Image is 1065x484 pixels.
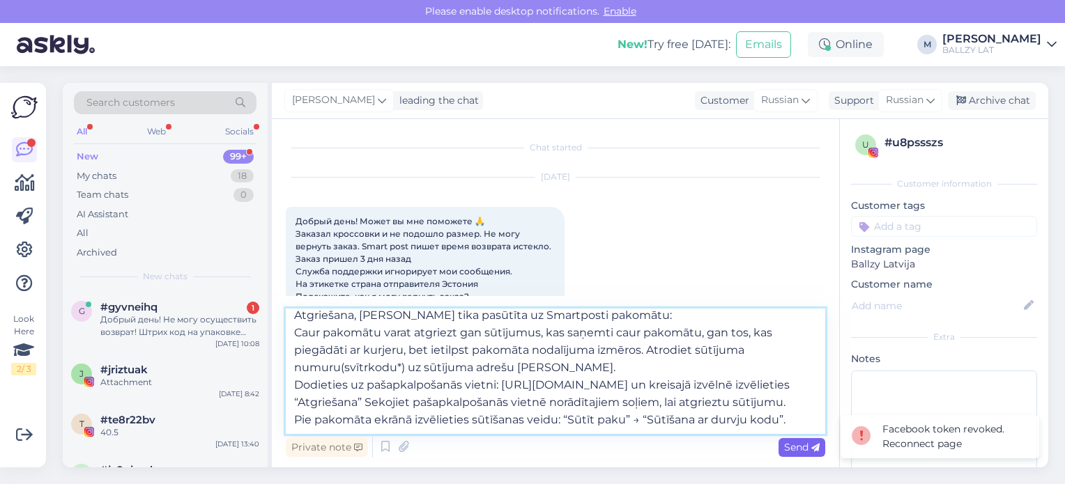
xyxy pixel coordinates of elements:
[223,150,254,164] div: 99+
[11,363,36,375] div: 2 / 3
[942,45,1041,56] div: BALLZY LAT
[917,35,937,54] div: M
[618,36,730,53] div: Try free [DATE]:
[852,298,1021,313] input: Add name
[219,389,259,399] div: [DATE] 8:42
[618,38,648,51] b: New!
[394,93,479,108] div: leading the chat
[286,309,825,434] textarea: Sveiki! Atgriešana, [PERSON_NAME] tika pasūtīta uz Smartposti pakomātu: Caur pakomātu varat atgri...
[695,93,749,108] div: Customer
[144,123,169,141] div: Web
[100,464,153,476] span: #js8nixxd
[296,216,553,302] span: Добрый день! Может вы мне поможете 🙏 Заказал кроссовки и не подошло размер. Не могу вернуть заказ...
[942,33,1041,45] div: [PERSON_NAME]
[215,338,259,349] div: [DATE] 10:08
[100,414,155,426] span: #te8r22bv
[100,301,158,313] span: #gyvneihq
[736,31,791,58] button: Emails
[231,169,254,183] div: 18
[79,368,84,379] span: j
[86,95,175,110] span: Search customers
[143,270,187,283] span: New chats
[11,94,38,120] img: Askly Logo
[77,226,89,240] div: All
[100,426,259,439] div: 40.5
[292,93,375,108] span: [PERSON_NAME]
[808,32,884,57] div: Online
[851,198,1037,213] p: Customer tags
[77,150,98,164] div: New
[829,93,874,108] div: Support
[100,376,259,389] div: Attachment
[79,306,85,316] span: g
[222,123,256,141] div: Socials
[286,171,825,183] div: [DATE]
[851,257,1037,272] p: Ballzy Latvija
[233,188,254,202] div: 0
[942,33,1057,56] a: [PERSON_NAME]BALLZY LAT
[862,139,869,150] span: u
[851,277,1037,292] p: Customer name
[851,352,1037,366] p: Notes
[11,313,36,375] div: Look Here
[851,242,1037,257] p: Instagram page
[77,246,117,260] div: Archived
[948,91,1036,110] div: Archive chat
[886,93,924,108] span: Russian
[215,439,259,449] div: [DATE] 13:40
[100,364,148,376] span: #jriztuak
[247,302,259,314] div: 1
[851,216,1037,237] input: Add a tag
[77,208,128,221] div: AI Assistant
[784,441,820,453] span: Send
[77,169,116,183] div: My chats
[882,422,1028,451] div: Facebook token revoked. Reconnect page
[79,419,84,429] span: t
[761,93,799,108] span: Russian
[286,438,368,457] div: Private note
[851,178,1037,190] div: Customer information
[599,5,641,17] span: Enable
[77,188,128,202] div: Team chats
[851,331,1037,343] div: Extra
[100,313,259,338] div: Добрый день! Не могу осуществить возврат! Штрих код на упаковке 00364300487160221313 . Как я долж...
[74,123,90,141] div: All
[286,141,825,154] div: Chat started
[884,134,1033,151] div: # u8pssszs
